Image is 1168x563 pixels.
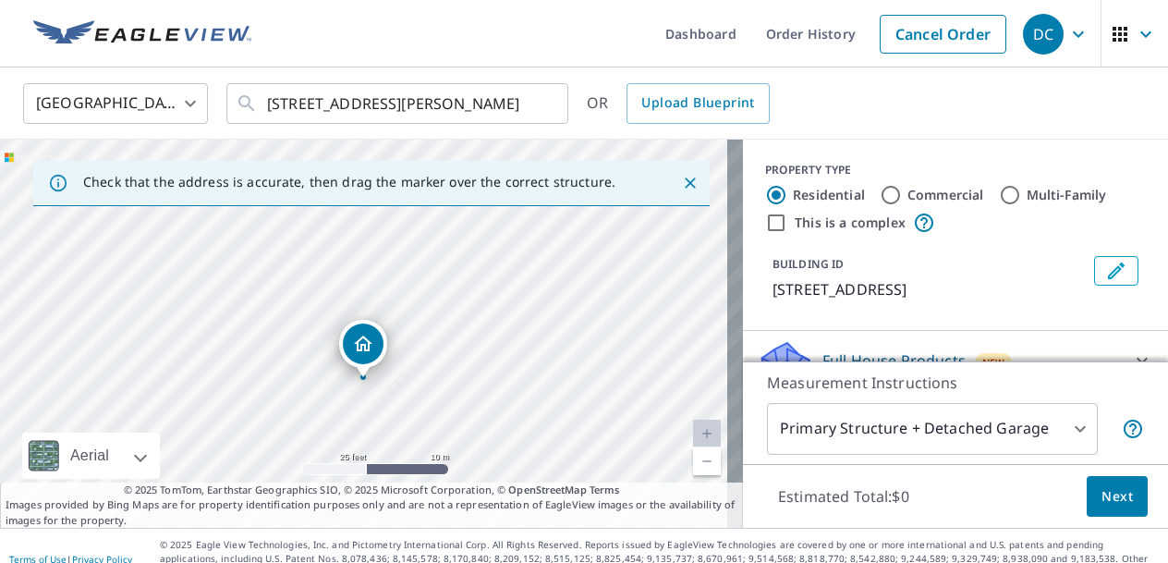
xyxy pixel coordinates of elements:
label: This is a complex [795,214,906,232]
input: Search by address or latitude-longitude [267,78,530,129]
button: Edit building 1 [1094,256,1138,286]
p: [STREET_ADDRESS] [773,278,1087,300]
a: Terms [590,483,620,496]
label: Residential [793,186,865,204]
label: Multi-Family [1027,186,1107,204]
a: Upload Blueprint [627,83,769,124]
p: Check that the address is accurate, then drag the marker over the correct structure. [83,174,615,190]
p: Measurement Instructions [767,372,1144,394]
span: New [982,355,1005,370]
div: Aerial [65,433,115,479]
p: Estimated Total: $0 [763,476,924,517]
p: BUILDING ID [773,256,844,272]
div: [GEOGRAPHIC_DATA] [23,78,208,129]
div: Full House ProductsNew [758,338,1153,383]
button: Next [1087,476,1148,518]
span: Your report will include the primary structure and a detached garage if one exists. [1122,418,1144,440]
p: Full House Products [822,349,966,372]
div: DC [1023,14,1064,55]
label: Commercial [907,186,984,204]
div: Aerial [22,433,160,479]
a: Current Level 20, Zoom Out [693,447,721,475]
div: OR [587,83,770,124]
div: Primary Structure + Detached Garage [767,403,1098,455]
img: EV Logo [33,20,251,48]
div: PROPERTY TYPE [765,162,1146,178]
a: Current Level 20, Zoom In Disabled [693,420,721,447]
a: Cancel Order [880,15,1006,54]
div: Dropped pin, building 1, Residential property, 7007 Wooster Pike Medina, OH 44256 [339,320,387,377]
button: Close [678,171,702,195]
span: Next [1101,485,1133,508]
span: © 2025 TomTom, Earthstar Geographics SIO, © 2025 Microsoft Corporation, © [124,483,620,498]
span: Upload Blueprint [641,92,754,115]
a: OpenStreetMap [508,483,586,496]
